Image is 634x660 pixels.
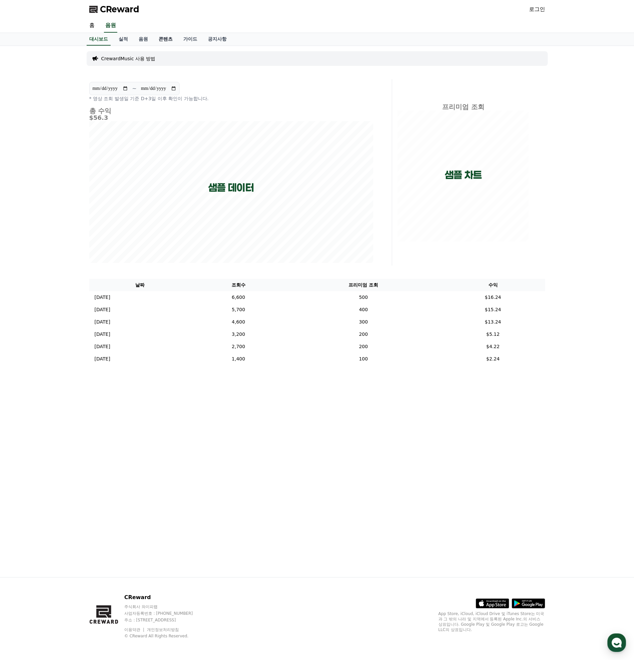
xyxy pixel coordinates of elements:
td: 300 [286,316,441,328]
a: 가이드 [178,33,203,46]
a: 음원 [104,19,117,33]
a: 음원 [133,33,153,46]
td: 400 [286,304,441,316]
span: 설정 [103,221,111,226]
a: 홈 [84,19,100,33]
td: $4.22 [441,340,545,353]
p: [DATE] [95,319,110,326]
p: 주소 : [STREET_ADDRESS] [124,617,206,623]
td: $2.24 [441,353,545,365]
a: 실적 [113,33,133,46]
p: 샘플 차트 [445,169,482,181]
p: ~ [132,85,137,93]
a: CReward [89,4,139,15]
a: 홈 [2,211,44,228]
td: $5.12 [441,328,545,340]
td: 200 [286,328,441,340]
a: 대화 [44,211,86,228]
th: 수익 [441,279,545,291]
p: [DATE] [95,355,110,362]
a: 콘텐츠 [153,33,178,46]
p: 주식회사 와이피랩 [124,604,206,609]
span: 홈 [21,221,25,226]
th: 날짜 [89,279,191,291]
td: 4,600 [191,316,286,328]
span: CReward [100,4,139,15]
td: $15.24 [441,304,545,316]
td: 6,600 [191,291,286,304]
p: * 영상 조회 발생일 기준 D+3일 이후 확인이 가능합니다. [89,95,373,102]
a: CrewardMusic 사용 방법 [101,55,156,62]
td: $16.24 [441,291,545,304]
th: 조회수 [191,279,286,291]
p: 샘플 데이터 [208,182,254,194]
td: 100 [286,353,441,365]
h5: $56.3 [89,114,373,121]
th: 프리미엄 조회 [286,279,441,291]
p: [DATE] [95,294,110,301]
td: $13.24 [441,316,545,328]
a: 설정 [86,211,128,228]
p: [DATE] [95,331,110,338]
td: 1,400 [191,353,286,365]
h4: 총 수익 [89,107,373,114]
p: [DATE] [95,306,110,313]
td: 200 [286,340,441,353]
p: [DATE] [95,343,110,350]
td: 5,700 [191,304,286,316]
td: 2,700 [191,340,286,353]
a: 대시보드 [87,33,111,46]
p: CReward [124,593,206,601]
td: 3,200 [191,328,286,340]
span: 대화 [61,221,69,227]
h4: 프리미엄 조회 [397,103,529,110]
p: © CReward All Rights Reserved. [124,633,206,639]
a: 개인정보처리방침 [147,627,179,632]
p: App Store, iCloud, iCloud Drive 및 iTunes Store는 미국과 그 밖의 나라 및 지역에서 등록된 Apple Inc.의 서비스 상표입니다. Goo... [438,611,545,632]
a: 공지사항 [203,33,232,46]
a: 이용약관 [124,627,145,632]
td: 500 [286,291,441,304]
a: 로그인 [529,5,545,13]
p: 사업자등록번호 : [PHONE_NUMBER] [124,611,206,616]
